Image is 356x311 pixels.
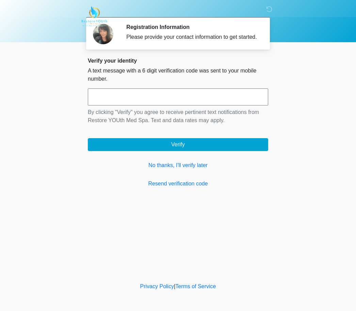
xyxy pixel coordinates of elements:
[93,24,113,44] img: Agent Avatar
[88,67,268,83] p: A text message with a 6 digit verification code was sent to your mobile number.
[174,283,175,289] a: |
[175,283,216,289] a: Terms of Service
[126,33,258,41] div: Please provide your contact information to get started.
[88,108,268,125] p: By clicking "Verify" you agree to receive pertinent text notifications from Restore YOUth Med Spa...
[88,180,268,188] a: Resend verification code
[81,5,107,28] img: Restore YOUth Med Spa Logo
[88,58,268,64] h2: Verify your identity
[88,138,268,151] button: Verify
[88,161,268,169] a: No thanks, I'll verify later
[140,283,174,289] a: Privacy Policy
